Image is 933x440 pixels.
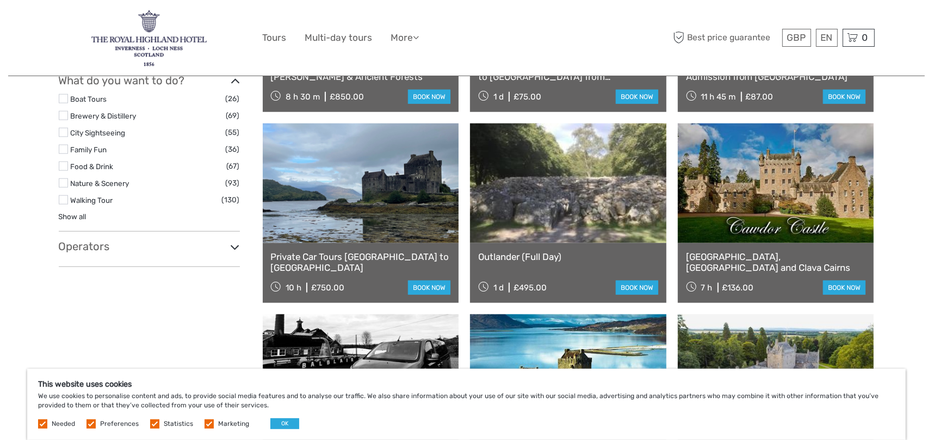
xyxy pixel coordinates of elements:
span: GBP [787,32,806,43]
a: Outlander (Full Day) [478,251,658,262]
a: book now [408,90,450,104]
a: Tours [263,30,287,46]
label: Marketing [218,419,249,429]
a: Private Car Tours [GEOGRAPHIC_DATA] to [GEOGRAPHIC_DATA] [271,251,451,274]
a: book now [823,281,866,295]
span: 10 h [286,283,301,293]
span: 1 d [493,92,504,102]
h3: What do you want to do? [59,74,240,87]
a: book now [616,281,658,295]
div: We use cookies to personalise content and ads, to provide social media features and to analyse ou... [27,369,906,440]
span: (26) [226,92,240,105]
a: Nature & Scenery [71,179,129,188]
a: More [391,30,419,46]
p: We're away right now. Please check back later! [15,19,123,28]
a: book now [823,90,866,104]
div: £136.00 [722,283,754,293]
button: OK [270,418,299,429]
span: 7 h [701,283,713,293]
a: Walking Tour [71,196,113,204]
span: 0 [861,32,870,43]
a: Food & Drink [71,162,114,171]
h3: Operators [59,240,240,253]
div: £87.00 [746,92,774,102]
span: (69) [226,109,240,122]
div: £750.00 [311,283,344,293]
a: [GEOGRAPHIC_DATA], [GEOGRAPHIC_DATA] and Clava Cairns [686,251,866,274]
span: Best price guarantee [671,29,780,47]
h5: This website uses cookies [38,380,895,389]
span: (93) [226,177,240,189]
a: Multi-day tours [305,30,373,46]
span: 8 h 30 m [286,92,320,102]
a: book now [408,281,450,295]
div: £850.00 [330,92,364,102]
div: EN [816,29,838,47]
label: Statistics [164,419,193,429]
img: 969-e8673f68-c1db-4b2b-ae71-abcd84226628_logo_big.jpg [91,8,207,67]
a: Brewery & Distillery [71,111,137,120]
button: Open LiveChat chat widget [125,17,138,30]
a: book now [616,90,658,104]
span: (55) [226,126,240,139]
a: City Sightseeing [71,128,126,137]
a: Family Fun [71,145,107,154]
span: 1 d [493,283,504,293]
label: Preferences [100,419,139,429]
a: Boat Tours [71,95,107,103]
span: (67) [227,160,240,172]
span: (130) [222,194,240,206]
div: £75.00 [514,92,541,102]
label: Needed [52,419,75,429]
div: £495.00 [514,283,547,293]
a: Show all [59,212,86,221]
span: (36) [226,143,240,156]
span: 11 h 45 m [701,92,736,102]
